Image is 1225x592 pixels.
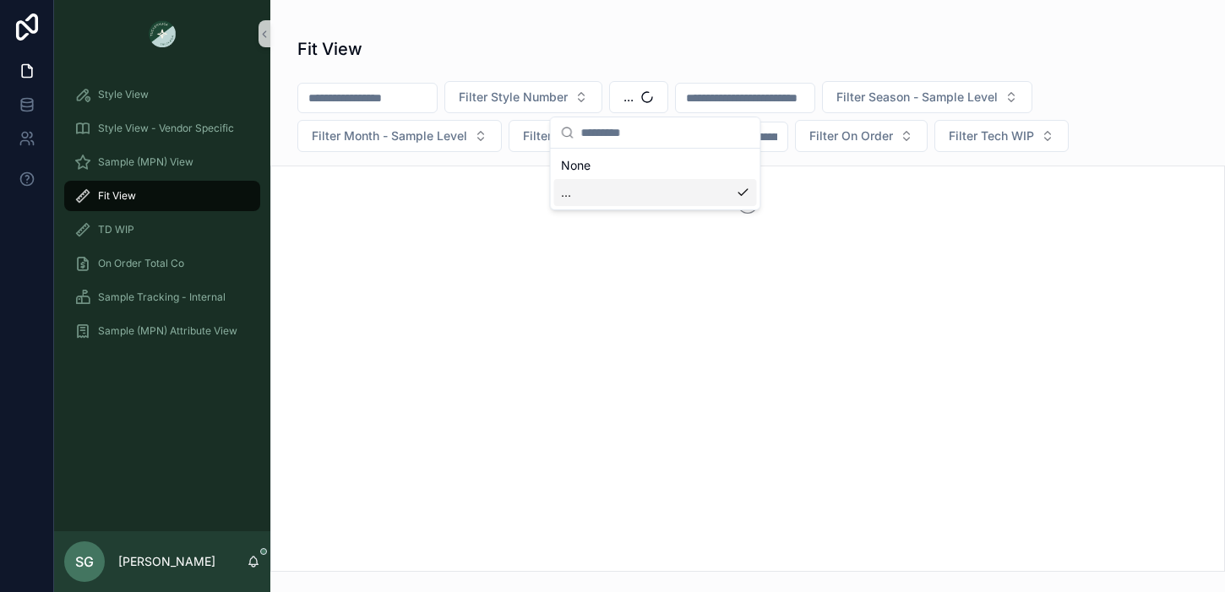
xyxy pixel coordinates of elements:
[98,88,149,101] span: Style View
[64,147,260,177] a: Sample (MPN) View
[64,181,260,211] a: Fit View
[98,324,237,338] span: Sample (MPN) Attribute View
[934,120,1069,152] button: Select Button
[64,282,260,312] a: Sample Tracking - Internal
[795,120,928,152] button: Select Button
[64,113,260,144] a: Style View - Vendor Specific
[822,81,1032,113] button: Select Button
[949,128,1034,144] span: Filter Tech WIP
[561,184,571,201] span: ...
[98,155,193,169] span: Sample (MPN) View
[98,223,134,236] span: TD WIP
[459,89,568,106] span: Filter Style Number
[509,120,641,152] button: Select Button
[98,122,234,135] span: Style View - Vendor Specific
[98,257,184,270] span: On Order Total Co
[444,81,602,113] button: Select Button
[609,81,668,113] button: Select Button
[64,215,260,245] a: TD WIP
[551,149,760,209] div: Suggestions
[118,553,215,570] p: [PERSON_NAME]
[54,68,270,368] div: scrollable content
[809,128,893,144] span: Filter On Order
[149,20,176,47] img: App logo
[98,189,136,203] span: Fit View
[64,79,260,110] a: Style View
[297,120,502,152] button: Select Button
[297,37,362,61] h1: Fit View
[312,128,467,144] span: Filter Month - Sample Level
[64,248,260,279] a: On Order Total Co
[623,89,634,106] span: ...
[75,551,94,572] span: SG
[836,89,998,106] span: Filter Season - Sample Level
[554,152,757,179] div: None
[64,316,260,346] a: Sample (MPN) Attribute View
[98,291,226,304] span: Sample Tracking - Internal
[523,128,607,144] span: Filter PL TEAM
